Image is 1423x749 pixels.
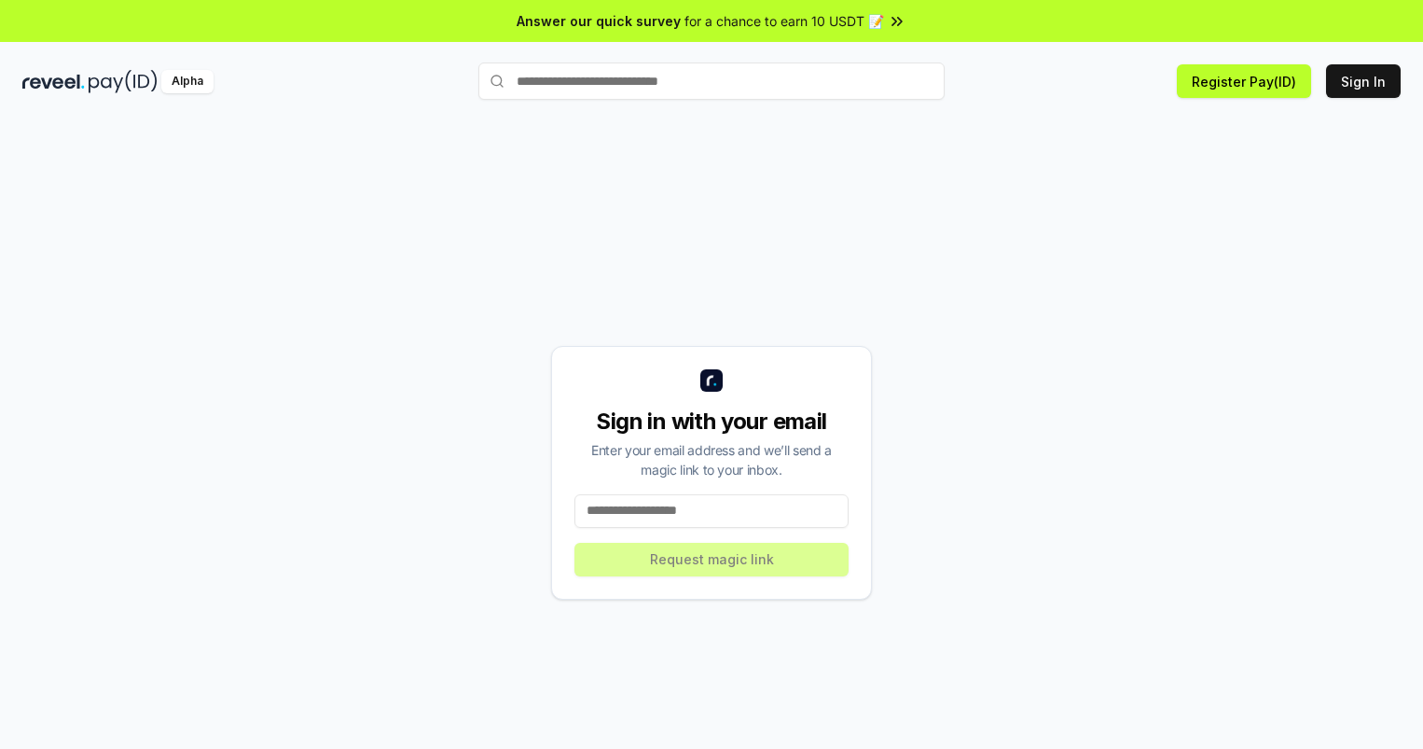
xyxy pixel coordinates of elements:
img: reveel_dark [22,70,85,93]
div: Alpha [161,70,214,93]
span: Answer our quick survey [517,11,681,31]
img: logo_small [700,369,723,392]
img: pay_id [89,70,158,93]
button: Register Pay(ID) [1177,64,1311,98]
div: Sign in with your email [574,407,849,437]
span: for a chance to earn 10 USDT 📝 [684,11,884,31]
button: Sign In [1326,64,1401,98]
div: Enter your email address and we’ll send a magic link to your inbox. [574,440,849,479]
